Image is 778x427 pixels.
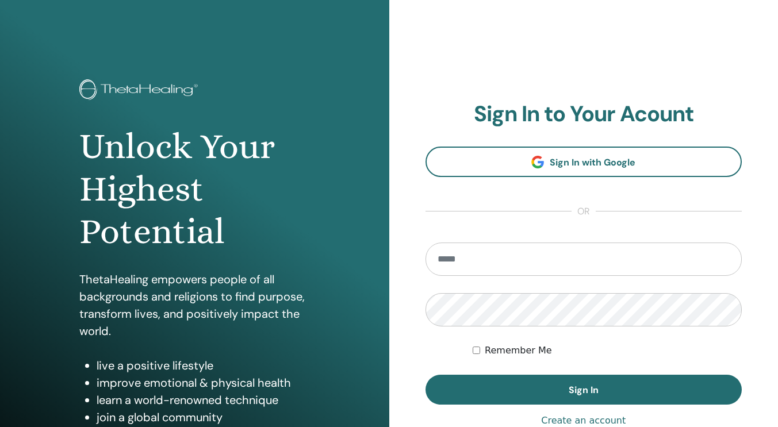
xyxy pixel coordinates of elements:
[426,375,742,405] button: Sign In
[79,125,310,253] h1: Unlock Your Highest Potential
[97,409,310,426] li: join a global community
[550,156,635,168] span: Sign In with Google
[97,357,310,374] li: live a positive lifestyle
[426,101,742,128] h2: Sign In to Your Acount
[426,147,742,177] a: Sign In with Google
[79,271,310,340] p: ThetaHealing empowers people of all backgrounds and religions to find purpose, transform lives, a...
[485,344,552,357] label: Remember Me
[97,374,310,391] li: improve emotional & physical health
[97,391,310,409] li: learn a world-renowned technique
[572,205,596,218] span: or
[569,384,599,396] span: Sign In
[473,344,742,357] div: Keep me authenticated indefinitely or until I manually logout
